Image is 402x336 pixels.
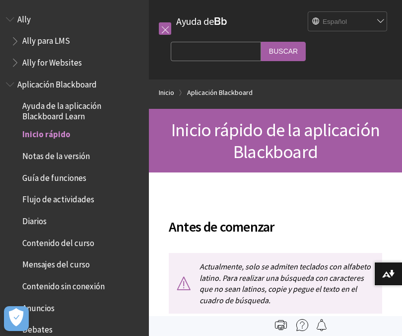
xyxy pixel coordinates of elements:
[261,42,306,61] input: Buscar
[22,300,55,313] span: Anuncios
[308,12,388,32] select: Site Language Selector
[22,278,105,291] span: Contenido sin conexión
[316,319,328,331] img: Follow this page
[22,169,86,183] span: Guía de funciones
[22,191,94,205] span: Flujo de actividades
[171,118,380,163] span: Inicio rápido de la aplicación Blackboard
[6,11,143,71] nav: Book outline for Anthology Ally Help
[176,15,227,27] a: Ayuda deBb
[296,319,308,331] img: More help
[17,11,31,24] span: Ally
[22,126,70,140] span: Inicio rápido
[4,306,29,331] button: Abrir preferencias
[169,253,382,314] p: Actualmente, solo se admiten teclados con alfabeto latino. Para realizar una búsqueda con caracte...
[22,213,47,226] span: Diarios
[22,98,142,121] span: Ayuda de la aplicación Blackboard Learn
[22,235,94,248] span: Contenido del curso
[22,54,82,68] span: Ally for Websites
[214,15,227,28] strong: Bb
[22,148,90,161] span: Notas de la versión
[22,256,90,270] span: Mensajes del curso
[22,33,70,46] span: Ally para LMS
[22,322,53,335] span: Debates
[159,86,174,99] a: Inicio
[187,86,253,99] a: Aplicación Blackboard
[17,76,97,89] span: Aplicación Blackboard
[275,319,287,331] img: Print
[169,204,382,237] h2: Antes de comenzar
